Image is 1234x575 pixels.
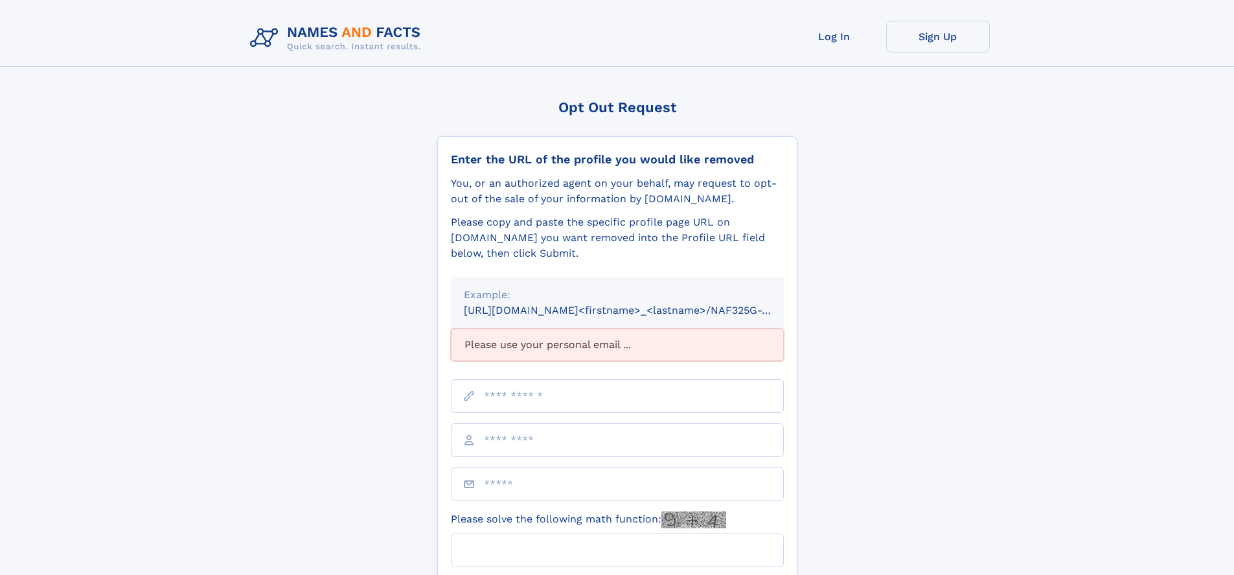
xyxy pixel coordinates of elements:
div: You, or an authorized agent on your behalf, may request to opt-out of the sale of your informatio... [451,176,784,207]
div: Please use your personal email ... [451,329,784,361]
img: Logo Names and Facts [245,21,431,56]
div: Example: [464,287,771,303]
div: Enter the URL of the profile you would like removed [451,152,784,167]
small: [URL][DOMAIN_NAME]<firstname>_<lastname>/NAF325G-xxxxxxxx [464,304,808,316]
div: Please copy and paste the specific profile page URL on [DOMAIN_NAME] you want removed into the Pr... [451,215,784,261]
a: Sign Up [886,21,990,53]
div: Opt Out Request [437,99,797,115]
a: Log In [783,21,886,53]
label: Please solve the following math function: [451,511,726,528]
